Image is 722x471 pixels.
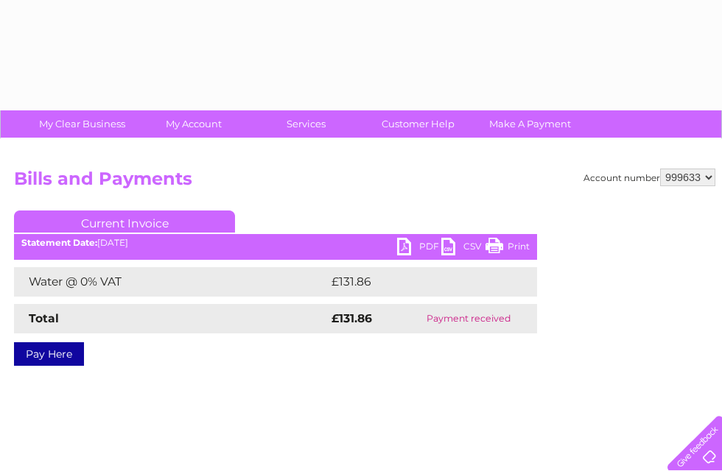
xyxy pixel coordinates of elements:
[29,311,59,325] strong: Total
[328,267,509,297] td: £131.86
[357,110,479,138] a: Customer Help
[14,267,328,297] td: Water @ 0% VAT
[245,110,367,138] a: Services
[21,110,143,138] a: My Clear Business
[133,110,255,138] a: My Account
[583,169,715,186] div: Account number
[400,304,537,333] td: Payment received
[14,238,537,248] div: [DATE]
[332,311,372,325] strong: £131.86
[14,342,84,366] a: Pay Here
[397,238,441,259] a: PDF
[14,169,715,196] h2: Bills and Payments
[21,237,97,248] b: Statement Date:
[469,110,591,138] a: Make A Payment
[486,238,530,259] a: Print
[441,238,486,259] a: CSV
[14,210,235,233] a: Current Invoice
